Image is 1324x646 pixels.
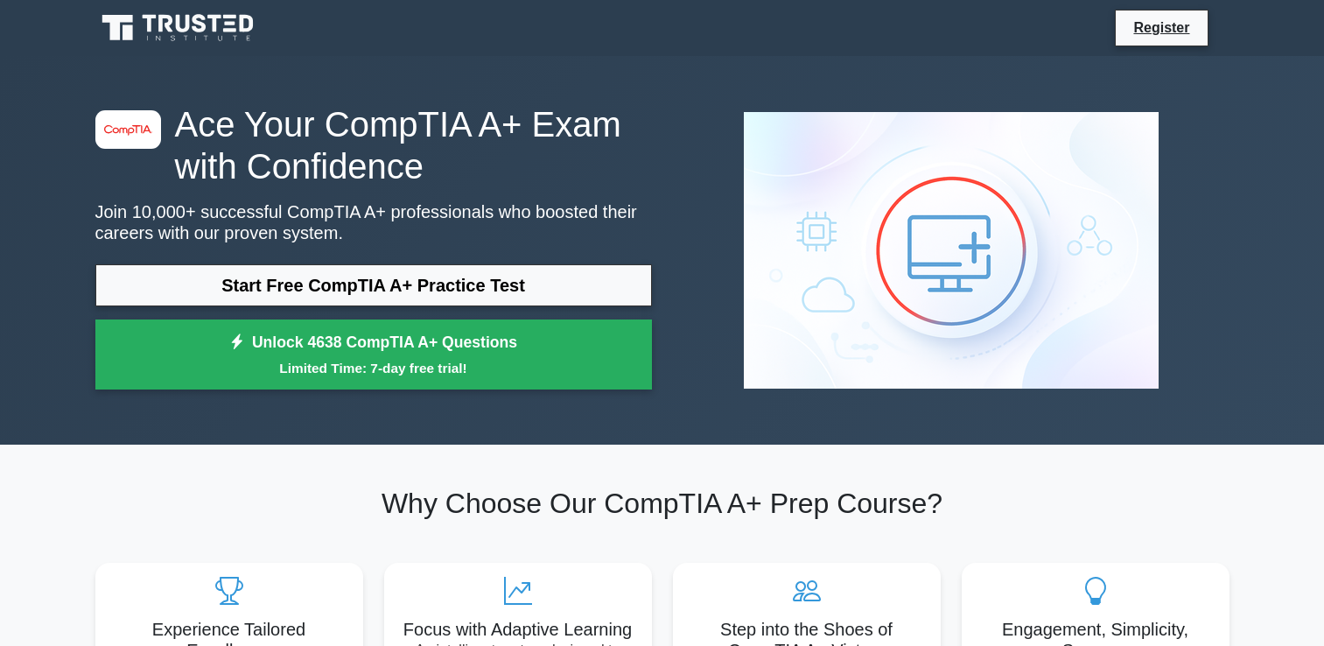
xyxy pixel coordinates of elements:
[95,264,652,306] a: Start Free CompTIA A+ Practice Test
[95,201,652,243] p: Join 10,000+ successful CompTIA A+ professionals who boosted their careers with our proven system.
[1123,17,1200,39] a: Register
[730,98,1173,403] img: CompTIA A+ Preview
[95,319,652,390] a: Unlock 4638 CompTIA A+ QuestionsLimited Time: 7-day free trial!
[95,487,1229,520] h2: Why Choose Our CompTIA A+ Prep Course?
[398,619,638,640] h5: Focus with Adaptive Learning
[117,358,630,378] small: Limited Time: 7-day free trial!
[95,103,652,187] h1: Ace Your CompTIA A+ Exam with Confidence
